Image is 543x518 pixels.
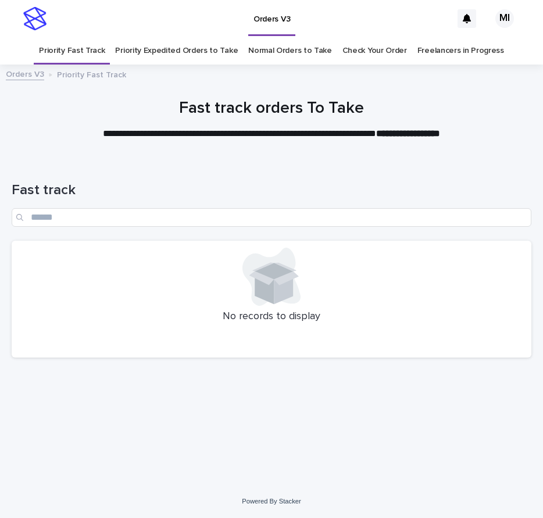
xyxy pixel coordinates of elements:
div: MI [495,9,514,28]
p: No records to display [19,310,524,323]
a: Normal Orders to Take [248,37,332,65]
a: Priority Expedited Orders to Take [115,37,238,65]
p: Priority Fast Track [57,67,126,80]
h1: Fast track [12,182,531,199]
a: Orders V3 [6,67,44,80]
input: Search [12,208,531,227]
a: Powered By Stacker [242,498,301,505]
img: stacker-logo-s-only.png [23,7,47,30]
h1: Fast track orders To Take [12,99,531,119]
a: Freelancers in Progress [417,37,504,65]
a: Check Your Order [342,37,407,65]
a: Priority Fast Track [39,37,105,65]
